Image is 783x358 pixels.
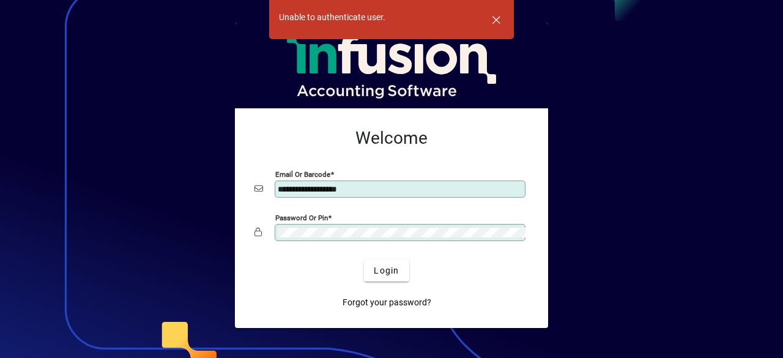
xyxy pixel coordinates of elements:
[364,259,409,282] button: Login
[481,5,511,34] button: Dismiss
[343,296,431,309] span: Forgot your password?
[374,264,399,277] span: Login
[279,11,385,24] div: Unable to authenticate user.
[338,291,436,313] a: Forgot your password?
[275,214,328,222] mat-label: Password or Pin
[275,170,330,179] mat-label: Email or Barcode
[254,128,529,149] h2: Welcome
